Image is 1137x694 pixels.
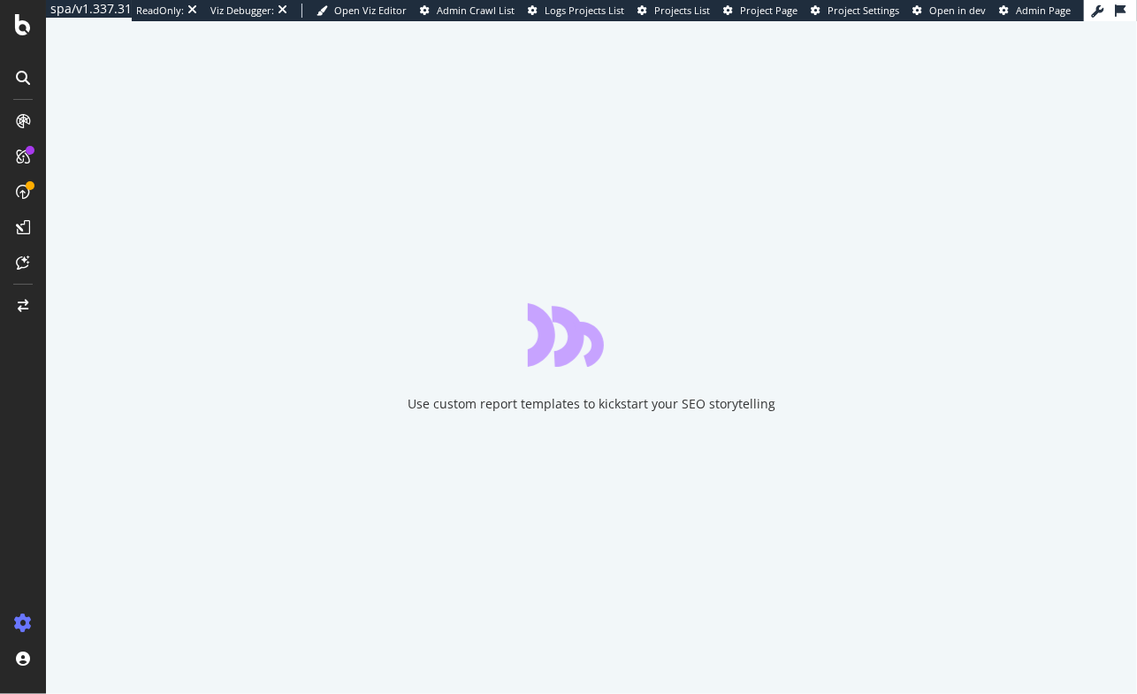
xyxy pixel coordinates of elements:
[929,4,986,17] span: Open in dev
[408,395,775,413] div: Use custom report templates to kickstart your SEO storytelling
[654,4,710,17] span: Projects List
[1016,4,1071,17] span: Admin Page
[740,4,797,17] span: Project Page
[437,4,515,17] span: Admin Crawl List
[136,4,184,18] div: ReadOnly:
[811,4,899,18] a: Project Settings
[317,4,407,18] a: Open Viz Editor
[210,4,274,18] div: Viz Debugger:
[999,4,1071,18] a: Admin Page
[723,4,797,18] a: Project Page
[637,4,710,18] a: Projects List
[828,4,899,17] span: Project Settings
[545,4,624,17] span: Logs Projects List
[528,303,655,367] div: animation
[912,4,986,18] a: Open in dev
[420,4,515,18] a: Admin Crawl List
[528,4,624,18] a: Logs Projects List
[334,4,407,17] span: Open Viz Editor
